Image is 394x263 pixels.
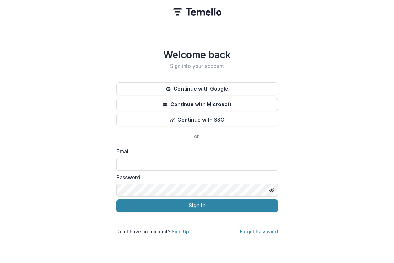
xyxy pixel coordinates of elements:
button: Continue with Google [116,82,278,95]
p: Don't have an account? [116,228,189,235]
button: Continue with SSO [116,114,278,126]
img: Temelio [173,8,221,16]
a: Forgot Password [240,229,278,234]
a: Sign Up [172,229,189,234]
h1: Welcome back [116,49,278,60]
h2: Sign into your account [116,63,278,69]
button: Toggle password visibility [266,185,277,195]
label: Email [116,148,274,155]
label: Password [116,173,274,181]
button: Continue with Microsoft [116,98,278,111]
button: Sign In [116,199,278,212]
